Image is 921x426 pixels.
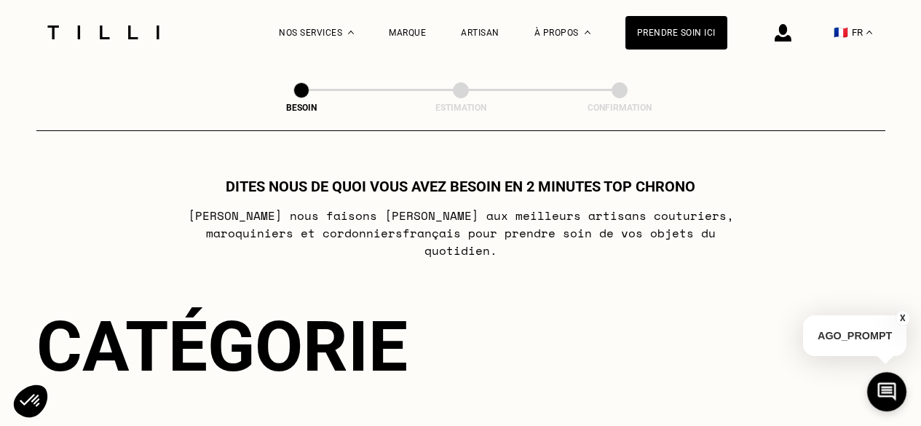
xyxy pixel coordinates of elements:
div: Estimation [388,103,534,113]
p: AGO_PROMPT [803,315,906,356]
a: Prendre soin ici [625,16,727,50]
a: Marque [389,28,426,38]
div: Besoin [229,103,374,113]
img: Logo du service de couturière Tilli [42,25,165,39]
img: Menu déroulant à propos [585,31,590,34]
button: X [896,310,910,326]
img: icône connexion [775,24,791,42]
div: Catégorie [36,306,885,387]
span: 🇫🇷 [834,25,848,39]
img: menu déroulant [866,31,872,34]
a: Artisan [461,28,499,38]
p: [PERSON_NAME] nous faisons [PERSON_NAME] aux meilleurs artisans couturiers , maroquiniers et cord... [172,207,749,259]
h1: Dites nous de quoi vous avez besoin en 2 minutes top chrono [226,178,695,195]
div: Confirmation [547,103,692,113]
img: Menu déroulant [348,31,354,34]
